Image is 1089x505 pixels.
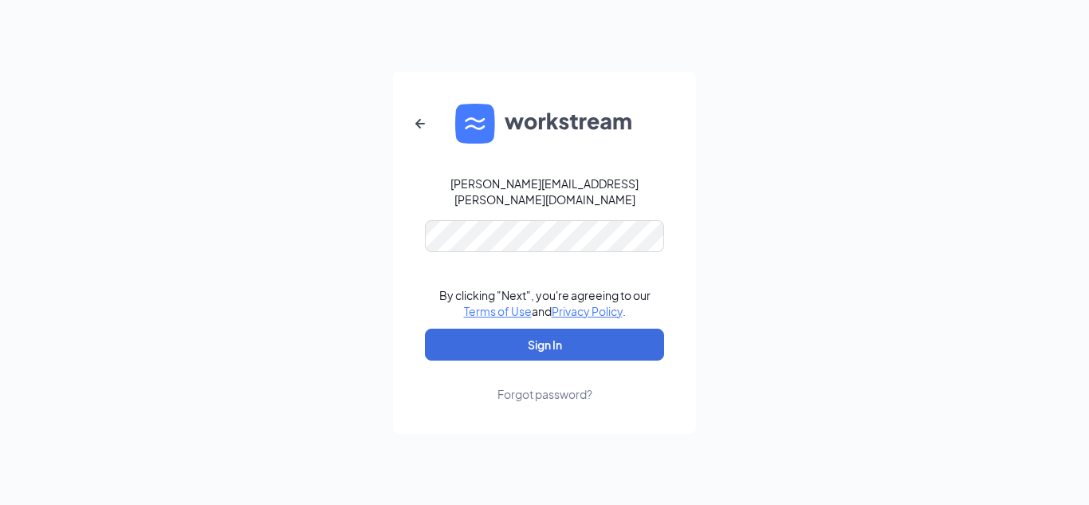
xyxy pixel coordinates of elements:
div: By clicking "Next", you're agreeing to our and . [439,287,651,319]
button: Sign In [425,329,664,361]
button: ArrowLeftNew [401,105,439,143]
a: Terms of Use [464,304,532,318]
img: WS logo and Workstream text [455,104,634,144]
div: Forgot password? [497,386,592,402]
a: Privacy Policy [552,304,623,318]
a: Forgot password? [497,361,592,402]
div: [PERSON_NAME][EMAIL_ADDRESS][PERSON_NAME][DOMAIN_NAME] [425,176,664,207]
svg: ArrowLeftNew [411,114,430,133]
